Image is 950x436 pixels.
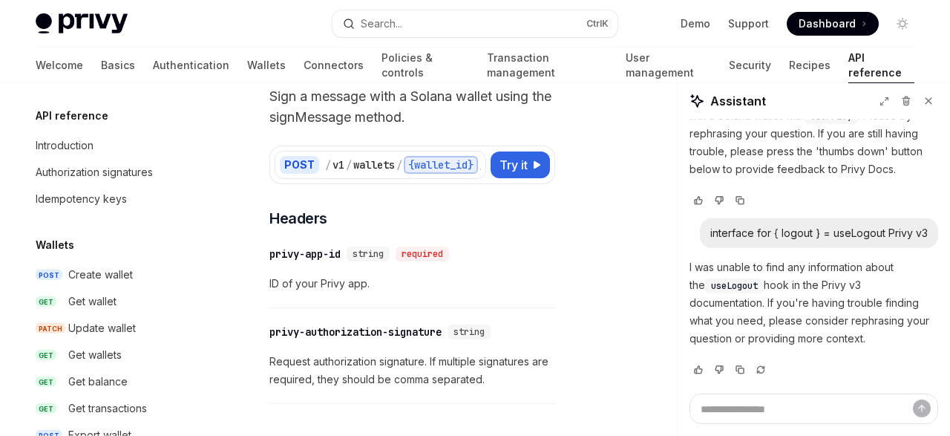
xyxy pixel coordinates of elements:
p: I was unable to find any information about the hook in the Privy v3 documentation. If you're havi... [689,258,938,348]
a: Policies & controls [381,48,469,83]
a: User management [626,48,712,83]
button: Vote that response was not good [710,193,728,208]
a: Idempotency keys [24,186,214,212]
a: GETGet balance [24,368,214,395]
div: Update wallet [68,319,136,337]
span: usePrivy [810,111,852,123]
div: privy-app-id [269,247,341,261]
span: GET [36,403,56,414]
div: interface for { logout } = useLogout Privy v3 [710,226,928,241]
a: Security [729,48,771,83]
a: Demo [681,16,710,31]
span: string [353,248,384,260]
div: Get transactions [68,400,147,417]
div: POST [280,156,319,174]
a: Welcome [36,48,83,83]
h5: Wallets [36,236,74,254]
div: Search... [361,15,402,33]
a: Wallets [247,48,286,83]
a: Basics [101,48,135,83]
button: Vote that response was not good [710,362,728,377]
a: Authentication [153,48,229,83]
button: Toggle dark mode [891,12,914,36]
div: Get wallet [68,293,117,310]
span: Dashboard [799,16,856,31]
a: Transaction management [487,48,608,83]
span: Request authorization signature. If multiple signatures are required, they should be comma separa... [269,353,555,388]
div: wallets [353,157,395,172]
span: ID of your Privy app. [269,275,555,293]
span: GET [36,350,56,361]
p: I was unable to find any documentation on how to link a Solana wallet with . Please try rephrasin... [689,89,938,178]
a: PATCHUpdate wallet [24,315,214,342]
button: Vote that response was good [689,362,707,377]
button: Copy chat response [731,362,749,377]
div: v1 [332,157,344,172]
a: Recipes [789,48,831,83]
span: Headers [269,208,327,229]
span: Try it [499,156,528,174]
a: GETGet wallet [24,288,214,315]
a: Dashboard [787,12,879,36]
a: Introduction [24,132,214,159]
button: Try it [491,152,550,178]
span: useLogout [711,280,758,292]
div: Get wallets [68,346,122,364]
a: POSTCreate wallet [24,261,214,288]
button: Vote that response was good [689,193,707,208]
div: / [479,157,485,172]
div: Idempotency keys [36,190,127,208]
span: string [453,326,485,338]
div: {wallet_id} [404,156,478,174]
div: Authorization signatures [36,163,153,181]
span: POST [36,270,62,281]
div: / [396,157,402,172]
div: / [346,157,352,172]
h5: API reference [36,107,108,125]
div: Get balance [68,373,128,391]
div: Create wallet [68,266,133,284]
button: Copy chat response [731,193,749,208]
div: required [396,247,449,261]
div: Introduction [36,137,94,154]
img: light logo [36,13,128,34]
button: Open search [332,10,617,37]
a: Authorization signatures [24,159,214,186]
a: GETGet transactions [24,395,214,422]
a: GETGet wallets [24,342,214,368]
span: Assistant [710,92,766,110]
a: Support [728,16,769,31]
p: Sign a message with a Solana wallet using the signMessage method. [269,86,555,128]
button: Reload last chat [752,362,770,377]
a: Connectors [304,48,364,83]
span: PATCH [36,323,65,334]
span: GET [36,377,56,388]
span: GET [36,296,56,308]
a: API reference [848,48,914,83]
div: / [325,157,331,172]
button: Send message [913,400,931,417]
div: privy-authorization-signature [269,325,442,339]
textarea: Ask a question... [689,394,938,424]
span: Ctrl K [586,18,609,30]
